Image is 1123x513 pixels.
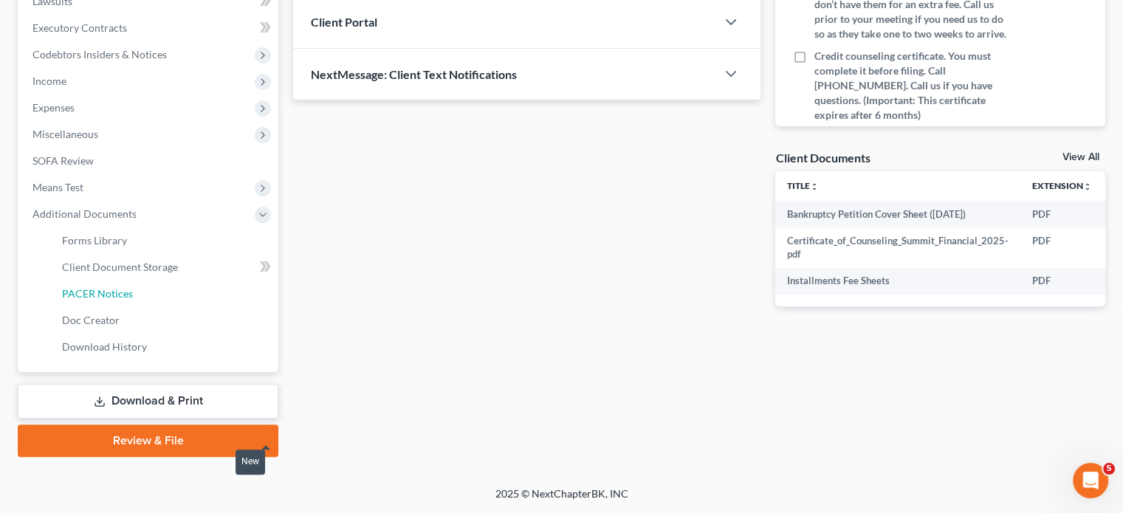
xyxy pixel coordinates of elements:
[62,340,147,353] span: Download History
[775,150,870,165] div: Client Documents
[32,207,137,220] span: Additional Documents
[311,67,517,81] span: NextMessage: Client Text Notifications
[32,128,98,140] span: Miscellaneous
[775,268,1020,295] td: Installments Fee Sheets
[1032,180,1092,191] a: Extensionunfold_more
[775,227,1020,268] td: Certificate_of_Counseling_Summit_Financial_2025-pdf
[18,424,278,457] a: Review & File
[62,287,133,300] span: PACER Notices
[141,486,983,513] div: 2025 © NextChapterBK, INC
[50,307,278,334] a: Doc Creator
[62,234,127,247] span: Forms Library
[50,227,278,254] a: Forms Library
[1062,152,1099,162] a: View All
[810,182,819,191] i: unfold_more
[50,334,278,360] a: Download History
[21,148,278,174] a: SOFA Review
[814,49,1010,123] span: Credit counseling certificate. You must complete it before filing. Call [PHONE_NUMBER]. Call us i...
[787,180,819,191] a: Titleunfold_more
[32,101,75,114] span: Expenses
[1103,463,1115,475] span: 5
[32,154,94,167] span: SOFA Review
[50,254,278,280] a: Client Document Storage
[1073,463,1108,498] iframe: Intercom live chat
[50,280,278,307] a: PACER Notices
[32,48,167,61] span: Codebtors Insiders & Notices
[32,75,66,87] span: Income
[1020,201,1104,227] td: PDF
[1083,182,1092,191] i: unfold_more
[32,181,83,193] span: Means Test
[32,21,127,34] span: Executory Contracts
[236,450,265,474] div: New
[311,15,377,29] span: Client Portal
[1020,268,1104,295] td: PDF
[62,314,120,326] span: Doc Creator
[18,384,278,419] a: Download & Print
[62,261,178,273] span: Client Document Storage
[1020,227,1104,268] td: PDF
[21,15,278,41] a: Executory Contracts
[775,201,1020,227] td: Bankruptcy Petition Cover Sheet ([DATE])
